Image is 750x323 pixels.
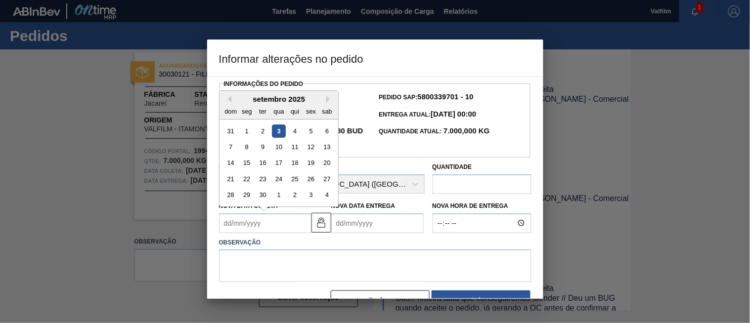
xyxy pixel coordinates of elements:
[320,172,333,186] div: Choose sábado, 27 de setembro de 2025
[207,40,543,77] h3: Informar alterações no pedido
[272,172,285,186] div: Choose quarta-feira, 24 de setembro de 2025
[433,199,531,213] label: Nova Hora de Entrega
[320,124,333,137] div: Choose sábado, 6 de setembro de 2025
[272,124,285,137] div: Choose quarta-feira, 3 de setembro de 2025
[433,163,472,170] label: Quantidade
[219,213,311,233] input: dd/mm/yyyy
[240,156,253,169] div: Choose segunda-feira, 15 de setembro de 2025
[224,188,237,202] div: Choose domingo, 28 de setembro de 2025
[224,172,237,186] div: Choose domingo, 21 de setembro de 2025
[219,236,531,250] label: Observação
[441,126,490,135] strong: 7.000,000 KG
[304,140,317,154] div: Choose sexta-feira, 12 de setembro de 2025
[256,140,269,154] div: Choose terça-feira, 9 de setembro de 2025
[240,140,253,154] div: Choose segunda-feira, 8 de setembro de 2025
[304,156,317,169] div: Choose sexta-feira, 19 de setembro de 2025
[331,213,424,233] input: dd/mm/yyyy
[224,81,304,87] label: Informações do Pedido
[315,217,327,229] img: unlocked
[256,188,269,202] div: Choose terça-feira, 30 de setembro de 2025
[272,140,285,154] div: Choose quarta-feira, 10 de setembro de 2025
[432,290,530,310] button: Salvar
[326,96,333,103] button: Next Month
[240,188,253,202] div: Choose segunda-feira, 29 de setembro de 2025
[288,172,301,186] div: Choose quinta-feira, 25 de setembro de 2025
[304,124,317,137] div: Choose sexta-feira, 5 de setembro de 2025
[256,104,269,118] div: ter
[418,92,474,101] strong: 5800339701 - 10
[222,122,335,202] div: month 2025-09
[256,172,269,186] div: Choose terça-feira, 23 de setembro de 2025
[256,156,269,169] div: Choose terça-feira, 16 de setembro de 2025
[288,156,301,169] div: Choose quinta-feira, 18 de setembro de 2025
[288,188,301,202] div: Choose quinta-feira, 2 de outubro de 2025
[240,104,253,118] div: seg
[220,95,338,103] div: setembro 2025
[224,156,237,169] div: Choose domingo, 14 de setembro de 2025
[304,188,317,202] div: Choose sexta-feira, 3 de outubro de 2025
[331,202,396,209] label: Nova Data Entrega
[304,104,317,118] div: sex
[379,94,474,101] span: Pedido SAP:
[320,156,333,169] div: Choose sábado, 20 de setembro de 2025
[224,140,237,154] div: Choose domingo, 7 de setembro de 2025
[272,104,285,118] div: qua
[272,156,285,169] div: Choose quarta-feira, 17 de setembro de 2025
[379,111,477,118] span: Entrega Atual:
[320,188,333,202] div: Choose sábado, 4 de outubro de 2025
[431,110,476,118] strong: [DATE] 00:00
[224,124,237,137] div: Choose domingo, 31 de agosto de 2025
[240,172,253,186] div: Choose segunda-feira, 22 de setembro de 2025
[288,140,301,154] div: Choose quinta-feira, 11 de setembro de 2025
[272,188,285,202] div: Choose quarta-feira, 1 de outubro de 2025
[288,124,301,137] div: Choose quinta-feira, 4 de setembro de 2025
[219,202,278,209] label: Nova Data Coleta
[320,104,333,118] div: sab
[256,124,269,137] div: Choose terça-feira, 2 de setembro de 2025
[320,140,333,154] div: Choose sábado, 13 de setembro de 2025
[311,213,331,233] button: unlocked
[304,172,317,186] div: Choose sexta-feira, 26 de setembro de 2025
[288,104,301,118] div: qui
[379,128,490,135] span: Quantidade Atual:
[224,104,237,118] div: dom
[224,96,231,103] button: Previous Month
[331,290,430,310] button: Fechar
[240,124,253,137] div: Choose segunda-feira, 1 de setembro de 2025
